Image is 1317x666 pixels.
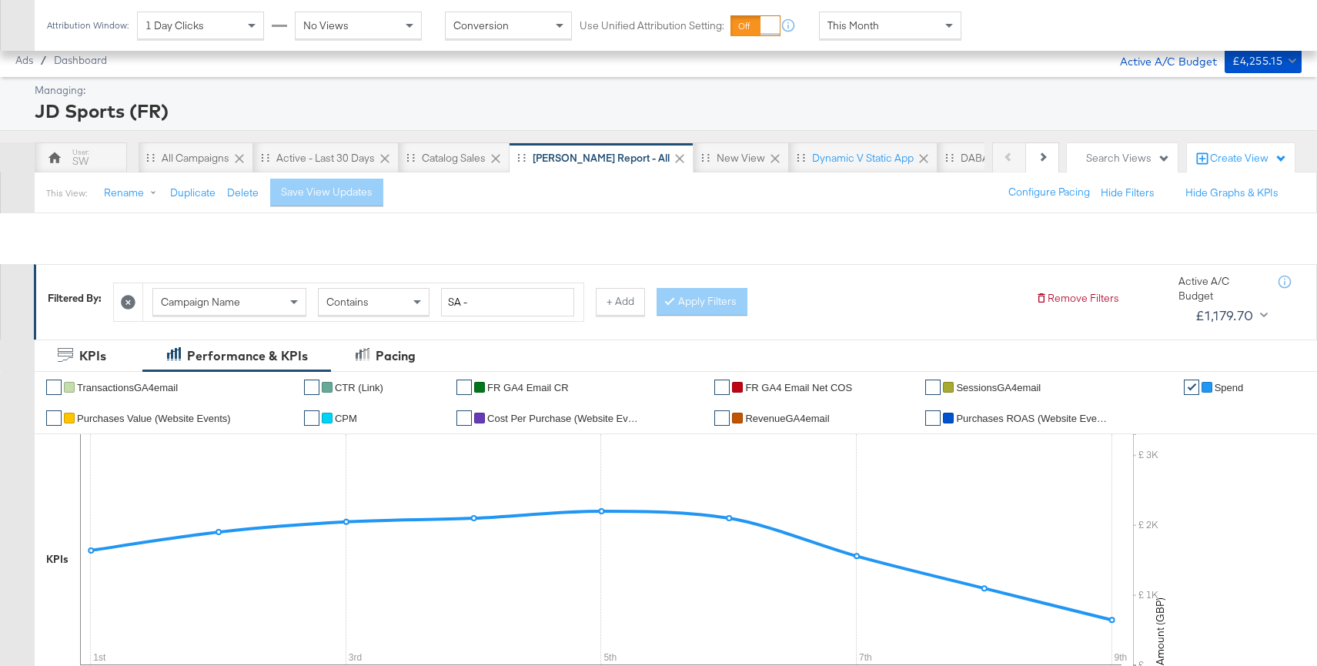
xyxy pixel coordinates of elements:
[77,413,231,424] span: Purchases Value (Website Events)
[487,413,641,424] span: Cost Per Purchase (Website Events)
[304,380,319,395] a: ✔
[261,153,269,162] div: Drag to reorder tab
[303,18,349,32] span: No Views
[35,83,1298,98] div: Managing:
[961,151,1068,166] div: DABA Pacing BF Week
[54,54,107,66] a: Dashboard
[48,291,102,306] div: Filtered By:
[1178,274,1263,303] div: Active A/C Budget
[1210,151,1287,166] div: Create View
[1189,303,1271,328] button: £1,179.70
[227,186,259,200] button: Delete
[714,410,730,426] a: ✔
[596,288,645,316] button: + Add
[326,295,369,309] span: Contains
[701,153,710,162] div: Drag to reorder tab
[1104,49,1217,72] div: Active A/C Budget
[79,347,106,365] div: KPIs
[580,18,724,33] label: Use Unified Attribution Setting:
[146,153,155,162] div: Drag to reorder tab
[335,382,383,393] span: CTR (Link)
[46,410,62,426] a: ✔
[745,413,829,424] span: RevenueGA4email
[276,151,375,166] div: Active - Last 30 Days
[422,151,486,166] div: Catalog Sales
[456,410,472,426] a: ✔
[925,380,941,395] a: ✔
[714,380,730,395] a: ✔
[93,179,173,207] button: Rename
[1225,49,1302,73] button: £4,255.15
[46,187,87,199] div: This View:
[35,98,1298,124] div: JD Sports (FR)
[456,380,472,395] a: ✔
[46,20,129,31] div: Attribution Window:
[1195,304,1254,327] div: £1,179.70
[376,347,416,365] div: Pacing
[1184,380,1199,395] a: ✔
[797,153,805,162] div: Drag to reorder tab
[15,54,33,66] span: Ads
[998,179,1101,206] button: Configure Pacing
[1101,186,1155,200] button: Hide Filters
[1153,597,1167,665] text: Amount (GBP)
[533,151,670,166] div: [PERSON_NAME] Report - All
[441,288,574,316] input: Enter a search term
[1035,291,1119,306] button: Remove Filters
[406,153,415,162] div: Drag to reorder tab
[745,382,852,393] span: FR GA4 email Net COS
[1086,151,1170,166] div: Search Views
[453,18,509,32] span: Conversion
[161,295,240,309] span: Campaign Name
[956,382,1041,393] span: SessionsGA4email
[335,413,357,424] span: CPM
[945,153,954,162] div: Drag to reorder tab
[1215,382,1244,393] span: Spend
[72,154,89,169] div: SW
[304,410,319,426] a: ✔
[487,382,568,393] span: FR GA4 email CR
[170,186,216,200] button: Duplicate
[827,18,879,32] span: This Month
[1185,186,1279,200] button: Hide Graphs & KPIs
[717,151,765,166] div: New View
[812,151,914,166] div: Dynamic v Static app
[46,380,62,395] a: ✔
[956,413,1110,424] span: Purchases ROAS (Website Events)
[1232,52,1283,71] div: £4,255.15
[925,410,941,426] a: ✔
[77,382,178,393] span: TransactionsGA4email
[162,151,229,166] div: All Campaigns
[187,347,308,365] div: Performance & KPIs
[46,552,69,567] div: KPIs
[145,18,204,32] span: 1 Day Clicks
[33,54,54,66] span: /
[517,153,526,162] div: Drag to reorder tab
